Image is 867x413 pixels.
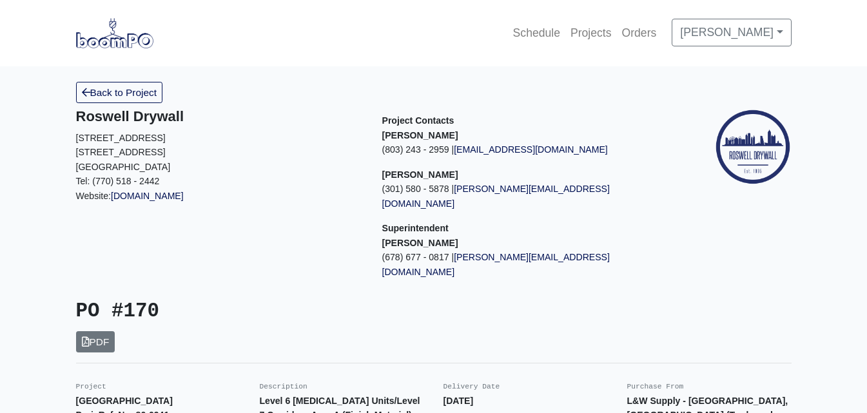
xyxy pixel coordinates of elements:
[382,130,458,140] strong: [PERSON_NAME]
[111,191,184,201] a: [DOMAIN_NAME]
[76,383,106,390] small: Project
[76,108,363,125] h5: Roswell Drywall
[382,182,669,211] p: (301) 580 - 5878 |
[76,300,424,323] h3: PO #170
[76,18,153,48] img: boomPO
[76,82,163,103] a: Back to Project
[76,331,115,352] a: PDF
[382,223,449,233] span: Superintendent
[382,115,454,126] span: Project Contacts
[76,160,363,175] p: [GEOGRAPHIC_DATA]
[672,19,791,46] a: [PERSON_NAME]
[76,108,363,203] div: Website:
[76,145,363,160] p: [STREET_ADDRESS]
[382,238,458,248] strong: [PERSON_NAME]
[508,19,565,47] a: Schedule
[76,396,173,406] strong: [GEOGRAPHIC_DATA]
[617,19,662,47] a: Orders
[443,396,474,406] strong: [DATE]
[454,144,608,155] a: [EMAIL_ADDRESS][DOMAIN_NAME]
[76,174,363,189] p: Tel: (770) 518 - 2442
[76,131,363,146] p: [STREET_ADDRESS]
[382,250,669,279] p: (678) 677 - 0817 |
[382,142,669,157] p: (803) 243 - 2959 |
[382,184,610,209] a: [PERSON_NAME][EMAIL_ADDRESS][DOMAIN_NAME]
[382,252,610,277] a: [PERSON_NAME][EMAIL_ADDRESS][DOMAIN_NAME]
[443,383,500,390] small: Delivery Date
[565,19,617,47] a: Projects
[382,169,458,180] strong: [PERSON_NAME]
[627,383,684,390] small: Purchase From
[260,383,307,390] small: Description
